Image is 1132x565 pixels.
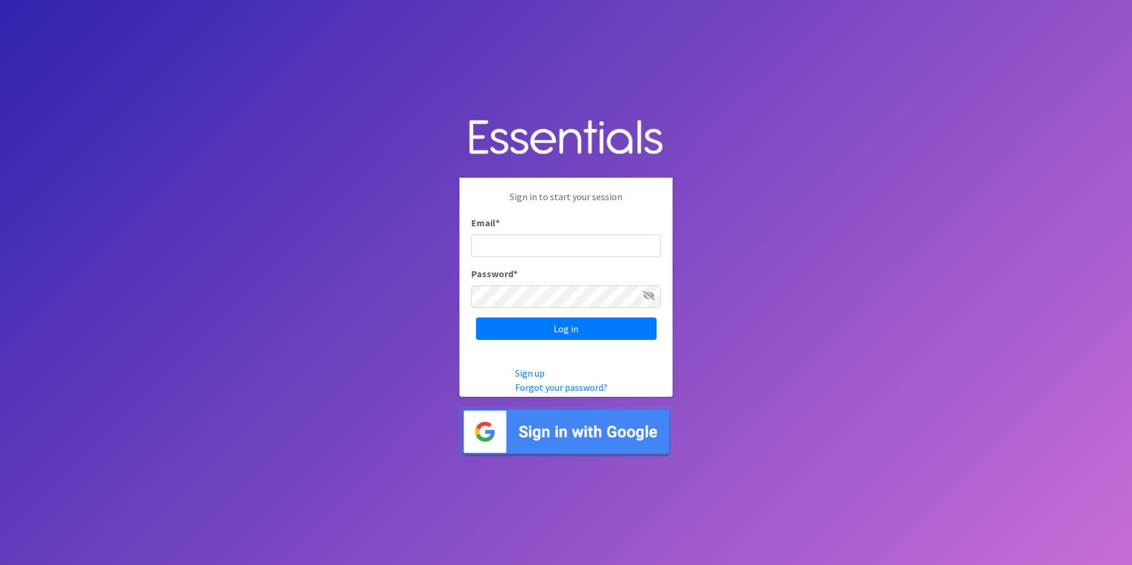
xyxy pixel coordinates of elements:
[515,381,607,393] a: Forgot your password?
[513,268,517,280] abbr: required
[459,108,673,169] img: Human Essentials
[459,406,673,458] img: Sign in with Google
[496,217,500,229] abbr: required
[515,367,545,379] a: Sign up
[471,216,500,230] label: Email
[476,317,657,340] input: Log in
[471,190,661,216] p: Sign in to start your session
[471,267,517,281] label: Password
